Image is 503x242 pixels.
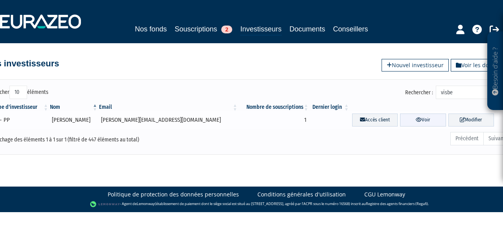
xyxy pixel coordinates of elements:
[49,103,98,111] th: Nom : activer pour trier la colonne par ordre d&eacute;croissant
[257,191,346,198] a: Conditions générales d'utilisation
[240,24,281,36] a: Investisseurs
[352,114,398,126] a: Accès client
[8,200,495,208] div: - Agent de (établissement de paiement dont le siège social est situé au [STREET_ADDRESS], agréé p...
[382,59,449,71] a: Nouvel investisseur
[135,24,167,35] a: Nos fonds
[290,24,325,35] a: Documents
[238,103,309,111] th: Nombre de souscriptions : activer pour trier la colonne par ordre croissant
[309,103,350,111] th: Dernier login : activer pour trier la colonne par ordre croissant
[108,191,239,198] a: Politique de protection des données personnelles
[9,86,27,99] select: Afficheréléments
[448,114,494,126] a: Modifier
[98,103,238,111] th: Email : activer pour trier la colonne par ordre croissant
[174,24,232,35] a: Souscriptions2
[333,24,368,35] a: Conseillers
[491,36,500,106] p: Besoin d'aide ?
[364,191,405,198] a: CGU Lemonway
[400,114,446,126] a: Voir
[238,111,309,129] td: 1
[49,111,98,129] td: [PERSON_NAME]
[366,201,428,206] a: Registre des agents financiers (Regafi)
[137,201,155,206] a: Lemonway
[98,111,238,129] td: [PERSON_NAME][EMAIL_ADDRESS][DOMAIN_NAME]
[221,26,232,33] span: 2
[90,200,120,208] img: logo-lemonway.png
